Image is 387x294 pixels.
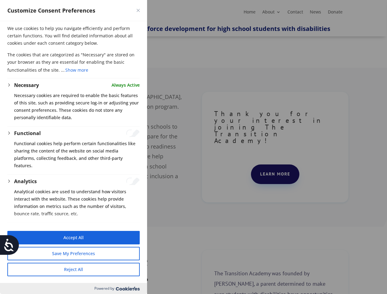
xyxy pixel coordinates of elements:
button: Show more [65,66,89,74]
button: Save My Preferences [7,247,140,260]
button: Analytics [14,178,37,185]
button: Accept All [7,231,140,244]
p: Analytical cookies are used to understand how visitors interact with the website. These cookies h... [14,188,140,217]
p: Necessary cookies are required to enable the basic features of this site, such as providing secur... [14,92,140,121]
span: Customize Consent Preferences [7,7,95,14]
span: Always Active [112,81,140,89]
input: Enable Analytics [126,178,140,185]
button: Reject All [7,263,140,276]
p: We use cookies to help you navigate efficiently and perform certain functions. You will find deta... [7,25,140,51]
img: Cookieyes logo [116,287,140,291]
p: The cookies that are categorized as "Necessary" are stored on your browser as they are essential ... [7,51,140,74]
button: Necessary [14,81,39,89]
button: Functional [14,130,41,137]
p: Functional cookies help perform certain functionalities like sharing the content of the website o... [14,140,140,169]
input: Enable Functional [126,130,140,137]
img: Close [137,9,140,12]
